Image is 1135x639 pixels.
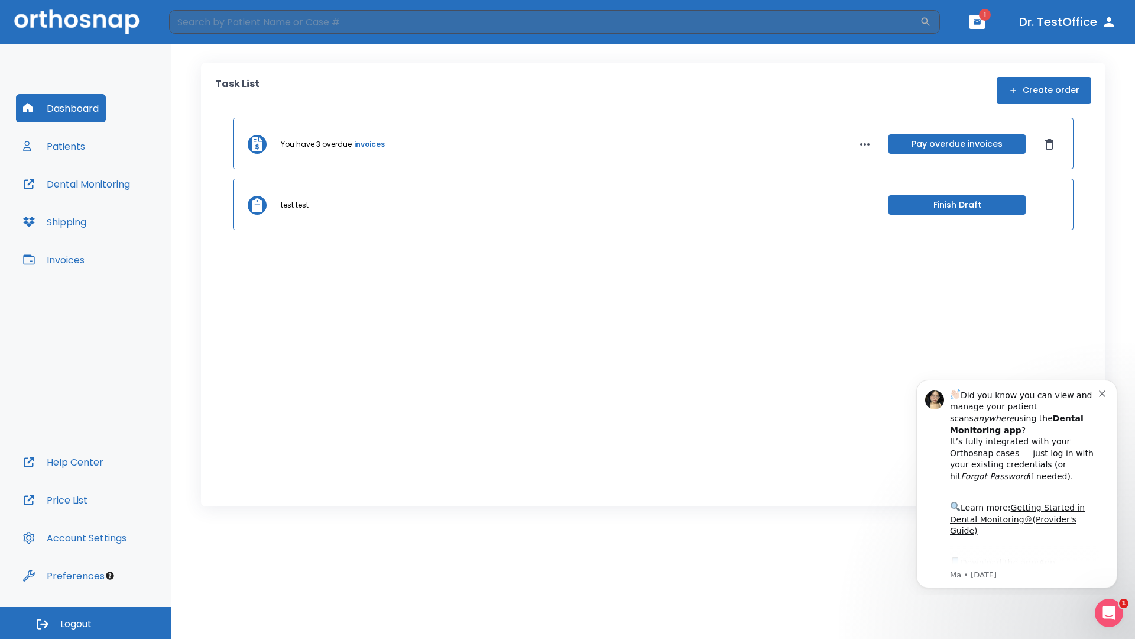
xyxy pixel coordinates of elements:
[169,10,920,34] input: Search by Patient Name or Case #
[1014,11,1121,33] button: Dr. TestOffice
[16,208,93,236] button: Shipping
[16,170,137,198] button: Dental Monitoring
[14,9,140,34] img: Orthosnap
[888,134,1026,154] button: Pay overdue invoices
[1119,599,1128,608] span: 1
[51,186,200,246] div: Download the app: | ​ Let us know if you need help getting started!
[899,369,1135,595] iframe: Intercom notifications message
[1040,135,1059,154] button: Dismiss
[281,200,309,211] p: test test
[997,77,1091,104] button: Create order
[51,201,200,211] p: Message from Ma, sent 5w ago
[888,195,1026,215] button: Finish Draft
[16,94,106,122] button: Dashboard
[16,524,134,552] button: Account Settings
[16,132,92,160] button: Patients
[200,18,210,28] button: Dismiss notification
[16,486,95,514] button: Price List
[60,618,92,631] span: Logout
[215,77,260,104] p: Task List
[1095,599,1123,627] iframe: Intercom live chat
[16,246,92,274] button: Invoices
[105,570,115,581] div: Tooltip anchor
[16,448,111,476] button: Help Center
[51,189,157,210] a: App Store
[16,561,112,590] button: Preferences
[354,139,385,150] a: invoices
[979,9,991,21] span: 1
[281,139,352,150] p: You have 3 overdue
